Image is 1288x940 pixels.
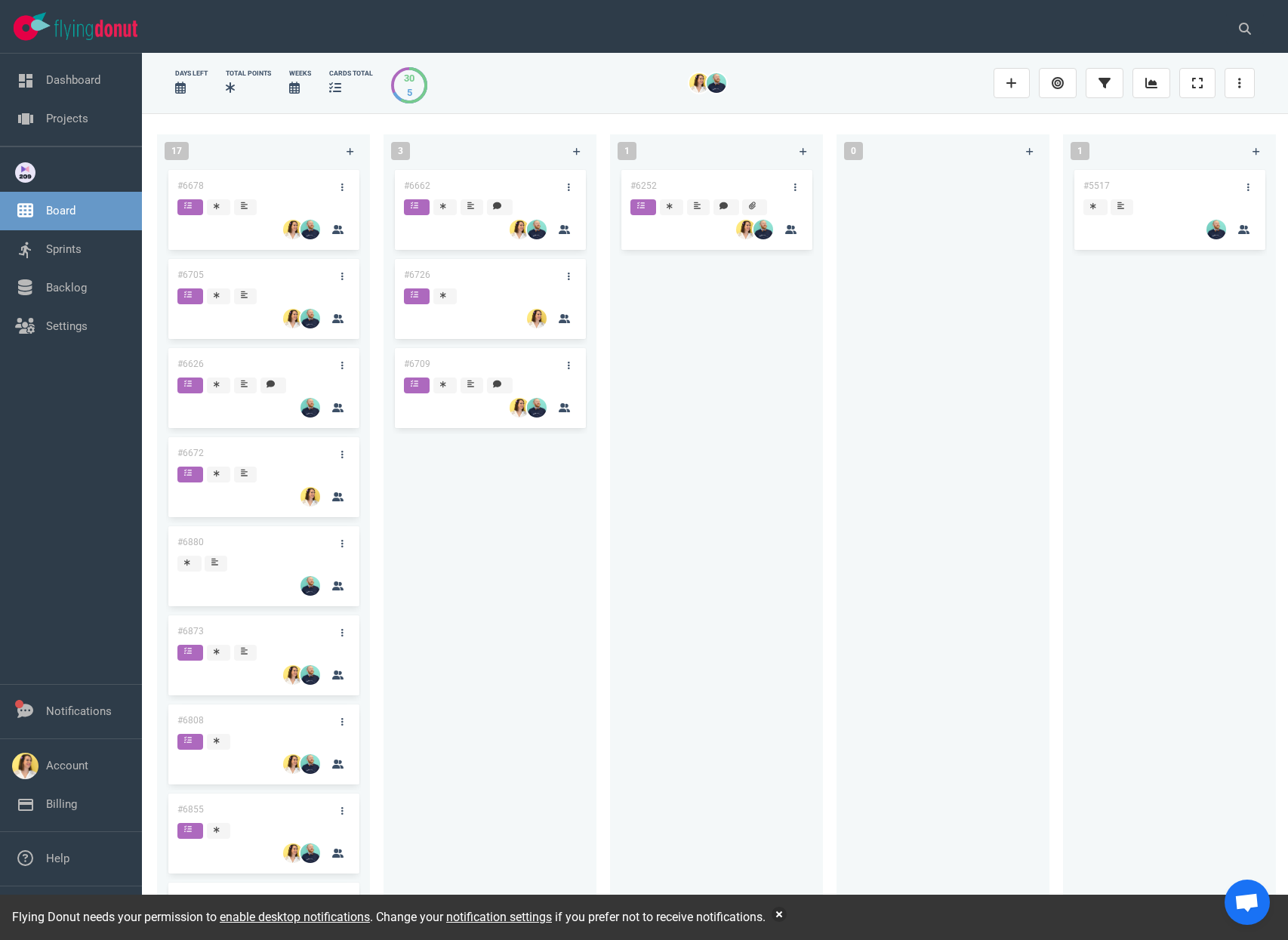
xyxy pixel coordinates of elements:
a: Billing [46,797,77,811]
a: #6705 [177,270,204,280]
a: #6855 [177,804,204,815]
img: 26 [300,843,320,863]
img: 26 [527,220,547,239]
a: #6709 [404,359,430,369]
img: 26 [689,73,709,93]
span: 1 [618,142,636,160]
img: 26 [736,220,756,239]
img: 26 [300,487,320,507]
img: 26 [527,398,547,418]
a: #6672 [177,448,204,458]
a: Board [46,204,75,217]
div: 5 [404,85,414,100]
div: 30 [404,71,414,85]
a: #6252 [630,180,657,191]
a: Backlog [46,281,87,294]
div: days left [175,69,208,79]
img: 26 [300,398,320,418]
a: Sprints [46,242,82,256]
a: #6808 [177,715,204,726]
img: 26 [300,754,320,774]
img: 26 [283,754,303,774]
img: 26 [300,576,320,596]
img: Flying Donut text logo [54,20,137,40]
a: #6763 [177,893,204,904]
img: 26 [527,309,547,328]
a: #5517 [1083,180,1110,191]
img: 26 [283,843,303,863]
div: Total Points [226,69,271,79]
a: Account [46,759,88,772]
a: enable desktop notifications [220,910,370,924]
img: 26 [283,665,303,685]
img: 26 [510,398,529,418]
a: notification settings [446,910,552,924]
img: 26 [283,309,303,328]
a: Projects [46,112,88,125]
a: #6880 [177,537,204,547]
span: 1 [1071,142,1089,160]
img: 26 [300,309,320,328]
a: #6678 [177,180,204,191]
a: Settings [46,319,88,333]
img: 26 [300,220,320,239]
img: 26 [300,665,320,685]
img: 26 [283,220,303,239]
a: Dashboard [46,73,100,87]
img: 26 [753,220,773,239]
span: . Change your if you prefer not to receive notifications. [370,910,766,924]
span: Flying Donut needs your permission to [12,910,370,924]
span: 3 [391,142,410,160]
a: #6726 [404,270,430,280]
a: #6662 [404,180,430,191]
span: 0 [844,142,863,160]
a: #6626 [177,359,204,369]
img: 26 [510,220,529,239]
a: #6873 [177,626,204,636]
span: 17 [165,142,189,160]
div: Weeks [289,69,311,79]
img: 26 [1206,220,1226,239]
a: Help [46,852,69,865]
div: Ouvrir le chat [1225,880,1270,925]
a: Notifications [46,704,112,718]
img: 26 [707,73,726,93]
div: cards total [329,69,373,79]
